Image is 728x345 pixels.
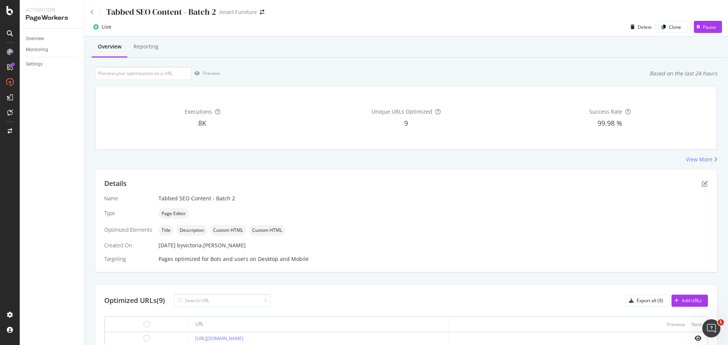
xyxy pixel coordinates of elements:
div: Reporting [133,43,158,50]
div: Activation [26,6,78,14]
div: Targeting [104,255,152,263]
button: Previous [667,320,685,329]
span: Unique URLs Optimized [372,108,432,115]
div: Bots and users [210,255,248,263]
span: Custom HTML [252,228,282,233]
div: Add URLs [682,297,702,304]
div: Previous [667,321,685,328]
div: Details [104,179,127,189]
div: neutral label [210,225,246,236]
input: Search URL [174,294,271,307]
div: View More [686,156,712,163]
div: Optimized URLs (9) [104,296,165,306]
div: arrow-right-arrow-left [260,9,264,15]
div: [DATE] [158,242,708,249]
div: Monitoring [26,46,48,54]
span: Page Editor [162,211,186,216]
div: Desktop and Mobile [258,255,309,263]
span: Custom HTML [213,228,243,233]
div: neutral label [158,225,174,236]
a: View More [686,156,717,163]
span: Executions [185,108,212,115]
div: Overview [26,35,44,43]
div: Tabbed SEO Content - Batch 2 [106,6,216,18]
span: Title [162,228,171,233]
div: Amart Furniture [219,8,257,16]
div: neutral label [158,208,189,219]
a: [URL][DOMAIN_NAME] [195,335,243,342]
button: Pause [694,21,722,33]
div: Preview [203,70,220,76]
div: Live [102,23,111,31]
div: Created On [104,242,152,249]
div: Overview [98,43,121,50]
div: Type [104,209,152,217]
div: neutral label [177,225,207,236]
div: neutral label [249,225,285,236]
div: Settings [26,60,42,68]
div: Export all (9) [637,297,663,304]
span: Description [180,228,204,233]
div: Name [104,195,152,202]
div: Pages optimized for on [158,255,708,263]
button: Export all (9) [626,295,670,307]
span: 9 [404,119,408,128]
div: Based on the last 24 hours [650,70,717,77]
div: Pause [703,24,716,30]
button: Add URLs [672,295,708,307]
button: Preview [191,67,220,80]
span: 8K [198,119,206,128]
a: Overview [26,35,78,43]
iframe: Intercom live chat [702,319,720,337]
button: Delete [628,21,652,33]
div: pen-to-square [702,181,708,187]
span: Success Rate [589,108,622,115]
div: URL [195,321,204,328]
div: Optimized Elements [104,226,152,234]
button: Clone [658,21,687,33]
a: Monitoring [26,46,78,54]
span: 1 [718,319,724,325]
div: Next [692,321,701,328]
div: Clone [669,24,681,30]
button: Next [692,320,701,329]
div: Tabbed SEO Content - Batch 2 [158,195,708,202]
div: Delete [638,24,652,30]
a: Settings [26,60,78,68]
div: by victoria.[PERSON_NAME] [177,242,246,249]
input: Preview your optimization on a URL [95,67,191,80]
i: eye [695,335,701,341]
span: 99.98 % [598,119,622,128]
div: PageWorkers [26,14,78,22]
a: Click to go back [90,9,94,15]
